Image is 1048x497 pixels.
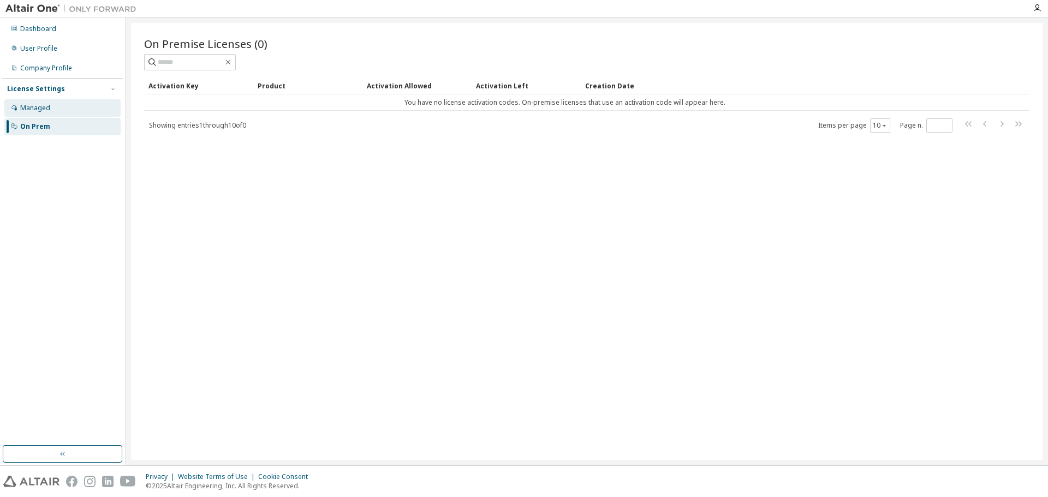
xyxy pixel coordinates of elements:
[102,476,114,487] img: linkedin.svg
[146,472,178,481] div: Privacy
[7,85,65,93] div: License Settings
[20,44,57,53] div: User Profile
[20,122,50,131] div: On Prem
[20,64,72,73] div: Company Profile
[144,36,267,51] span: On Premise Licenses (0)
[20,25,56,33] div: Dashboard
[149,121,246,130] span: Showing entries 1 through 10 of 0
[585,77,981,94] div: Creation Date
[120,476,136,487] img: youtube.svg
[148,77,249,94] div: Activation Key
[178,472,258,481] div: Website Terms of Use
[3,476,59,487] img: altair_logo.svg
[900,118,952,133] span: Page n.
[818,118,890,133] span: Items per page
[476,77,576,94] div: Activation Left
[146,481,314,490] p: © 2025 Altair Engineering, Inc. All Rights Reserved.
[258,472,314,481] div: Cookie Consent
[144,94,986,111] td: You have no license activation codes. On-premise licenses that use an activation code will appear...
[367,77,467,94] div: Activation Allowed
[5,3,142,14] img: Altair One
[258,77,358,94] div: Product
[20,104,50,112] div: Managed
[84,476,96,487] img: instagram.svg
[873,121,888,130] button: 10
[66,476,78,487] img: facebook.svg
